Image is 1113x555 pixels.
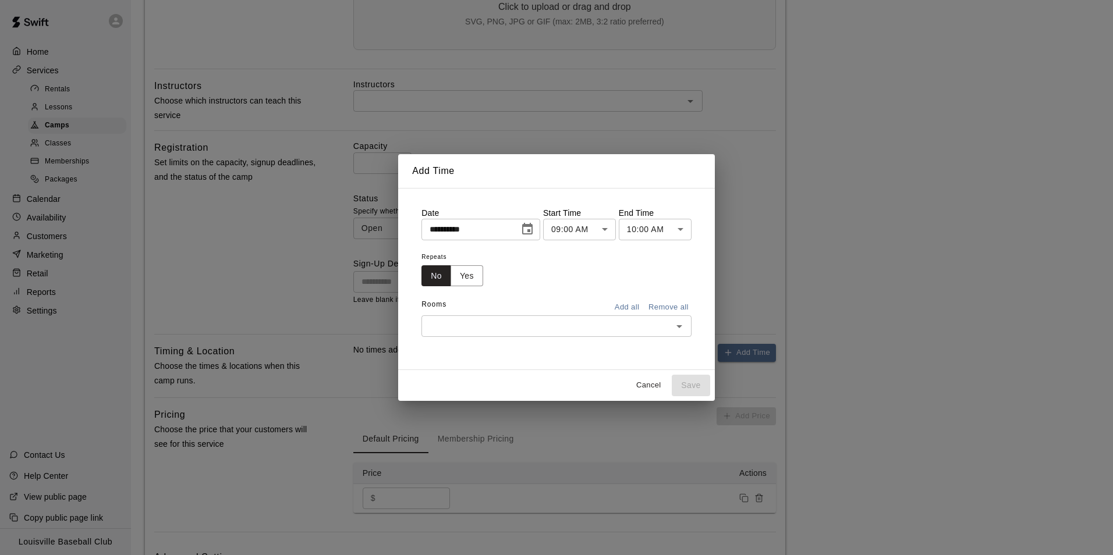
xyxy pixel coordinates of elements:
[671,318,687,335] button: Open
[608,298,646,316] button: Add all
[421,265,483,287] div: outlined button group
[421,265,451,287] button: No
[398,154,715,188] h2: Add Time
[543,219,616,240] div: 09:00 AM
[516,218,539,241] button: Choose date, selected date is Oct 13, 2025
[421,250,492,265] span: Repeats
[646,298,692,316] button: Remove all
[421,300,446,308] span: Rooms
[619,219,692,240] div: 10:00 AM
[630,376,667,394] button: Cancel
[619,207,692,219] p: End Time
[543,207,616,219] p: Start Time
[421,207,540,219] p: Date
[451,265,483,287] button: Yes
